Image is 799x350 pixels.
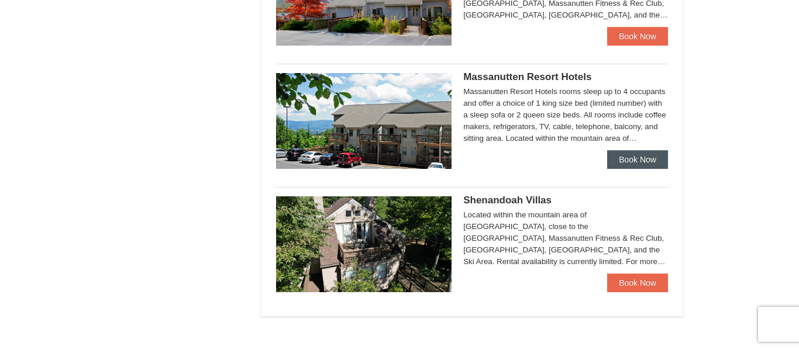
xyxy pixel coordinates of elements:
a: Book Now [607,150,668,169]
span: Massanutten Resort Hotels [463,71,591,82]
a: Book Now [607,27,668,46]
div: Massanutten Resort Hotels rooms sleep up to 4 occupants and offer a choice of 1 king size bed (li... [463,86,668,144]
span: Shenandoah Villas [463,195,552,206]
div: Located within the mountain area of [GEOGRAPHIC_DATA], close to the [GEOGRAPHIC_DATA], Massanutte... [463,209,668,268]
a: Book Now [607,273,668,292]
img: 19219026-1-e3b4ac8e.jpg [276,73,452,169]
img: 19219019-2-e70bf45f.jpg [276,196,452,292]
